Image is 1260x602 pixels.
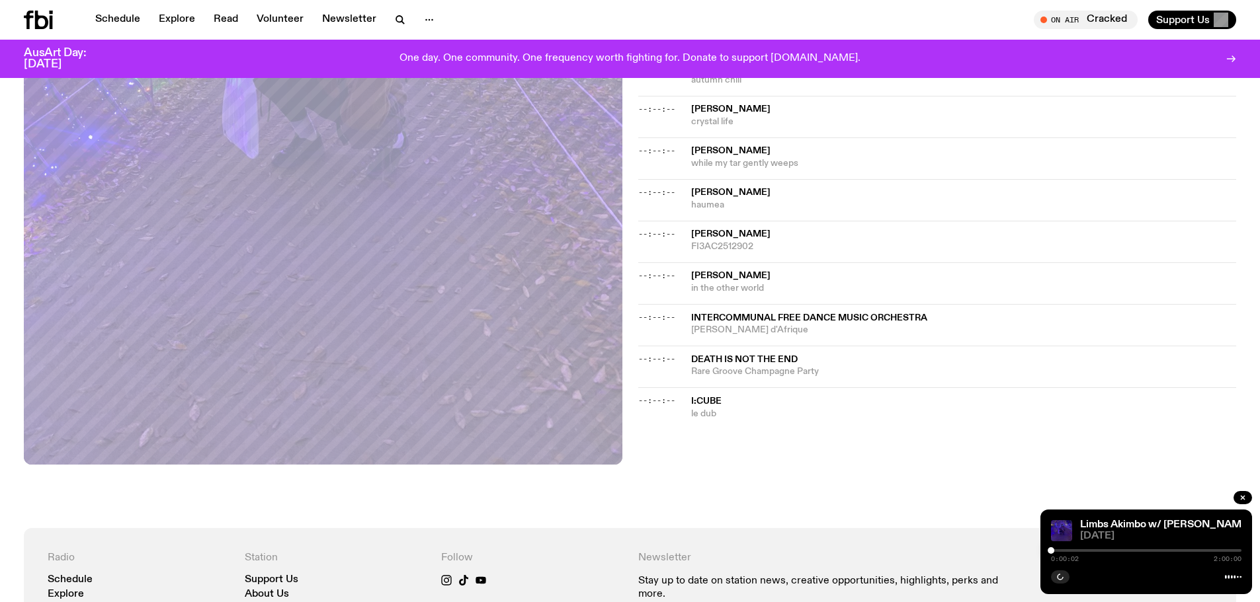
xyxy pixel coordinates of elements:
span: [PERSON_NAME] [691,146,771,155]
span: autumn chill [691,74,1237,87]
h3: AusArt Day: [DATE] [24,48,108,70]
span: Support Us [1156,14,1210,26]
span: [PERSON_NAME] [691,104,771,114]
span: I:Cube [691,396,722,406]
span: [DATE] [1080,531,1241,541]
span: Death Is Not The End [691,355,798,364]
span: --:--:-- [638,104,675,114]
button: Support Us [1148,11,1236,29]
a: About Us [245,589,289,599]
span: 2:00:00 [1214,556,1241,562]
a: Support Us [245,575,298,585]
span: Intercommunal Free Dance Music Orchestra [691,313,927,322]
span: while my tar gently weeps [691,157,1237,170]
span: --:--:-- [638,312,675,322]
a: Schedule [87,11,148,29]
span: FI3AC2512902 [691,241,1237,253]
span: haumea [691,199,1237,211]
a: Newsletter [314,11,384,29]
span: --:--:-- [638,229,675,239]
p: One day. One community. One frequency worth fighting for. Donate to support [DOMAIN_NAME]. [399,53,861,65]
span: [PERSON_NAME] d'Afrique [691,324,1237,336]
span: [PERSON_NAME] [691,271,771,280]
a: Read [206,11,246,29]
span: [PERSON_NAME] [691,188,771,197]
span: in the other world [691,282,1237,295]
h4: Newsletter [638,552,1016,564]
span: 0:00:02 [1051,556,1079,562]
h4: Station [245,552,426,564]
span: --:--:-- [638,270,675,281]
a: Explore [151,11,203,29]
a: Explore [48,589,84,599]
a: Volunteer [249,11,312,29]
h4: Radio [48,552,229,564]
p: Stay up to date on station news, creative opportunities, highlights, perks and more. [638,575,1016,600]
span: --:--:-- [638,145,675,156]
span: le dub [691,408,1237,420]
span: crystal life [691,116,1237,128]
span: [PERSON_NAME] [691,229,771,239]
a: Limbs Akimbo w/ [PERSON_NAME] [1080,519,1251,530]
h4: Follow [441,552,622,564]
span: --:--:-- [638,354,675,364]
span: --:--:-- [638,395,675,406]
span: Rare Groove Champagne Party [691,365,1237,378]
span: --:--:-- [638,187,675,198]
button: On AirCracked [1034,11,1138,29]
a: Schedule [48,575,93,585]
